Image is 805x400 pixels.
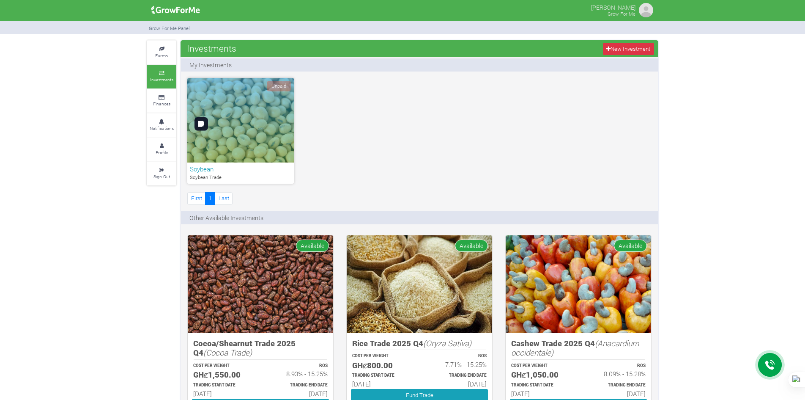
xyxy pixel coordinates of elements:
[193,390,253,397] h6: [DATE]
[352,339,487,348] h5: Rice Trade 2025 Q4
[591,2,635,12] p: [PERSON_NAME]
[147,89,176,113] a: Finances
[511,338,639,358] i: (Anacardium occidentale)
[586,370,646,378] h6: 8.09% - 15.28%
[506,235,651,333] img: growforme image
[193,370,253,380] h5: GHȼ1,550.00
[586,390,646,397] h6: [DATE]
[190,165,291,173] h6: Soybean
[188,235,333,333] img: growforme image
[193,339,328,358] h5: Cocoa/Shearnut Trade 2025 Q4
[187,192,205,204] a: First
[427,372,487,379] p: Estimated Trading End Date
[268,370,328,378] h6: 8.93% - 15.25%
[511,390,571,397] h6: [DATE]
[603,43,654,55] a: New Investment
[156,149,168,155] small: Profile
[153,174,170,179] small: Sign Out
[147,162,176,185] a: Sign Out
[147,113,176,137] a: Notifications
[268,390,328,397] h6: [DATE]
[268,363,328,369] p: ROS
[203,347,252,358] i: (Cocoa Trade)
[193,382,253,389] p: Estimated Trading Start Date
[153,101,170,107] small: Finances
[185,40,238,57] span: Investments
[150,125,174,131] small: Notifications
[511,339,646,358] h5: Cashew Trade 2025 Q4
[187,192,233,204] nav: Page Navigation
[423,338,471,348] i: (Oryza Sativa)
[155,52,168,58] small: Farms
[347,235,492,333] img: growforme image
[189,61,232,69] p: My Investments
[427,353,487,359] p: ROS
[608,11,635,17] small: Grow For Me
[352,380,412,388] h6: [DATE]
[267,81,291,91] span: Unpaid
[511,363,571,369] p: COST PER WEIGHT
[205,192,215,204] a: 1
[150,77,173,83] small: Investments
[352,361,412,370] h5: GHȼ800.00
[511,382,571,389] p: Estimated Trading Start Date
[638,2,654,19] img: growforme image
[190,174,291,181] p: Soybean Trade
[352,353,412,359] p: COST PER WEIGHT
[614,240,647,252] span: Available
[189,213,263,222] p: Other Available Investments
[352,372,412,379] p: Estimated Trading Start Date
[215,192,233,204] a: Last
[268,382,328,389] p: Estimated Trading End Date
[147,41,176,64] a: Farms
[193,363,253,369] p: COST PER WEIGHT
[148,2,203,19] img: growforme image
[149,25,190,31] small: Grow For Me Panel
[187,78,294,184] a: Unpaid Soybean Soybean Trade
[427,380,487,388] h6: [DATE]
[296,240,329,252] span: Available
[586,363,646,369] p: ROS
[147,65,176,88] a: Investments
[511,370,571,380] h5: GHȼ1,050.00
[427,361,487,368] h6: 7.71% - 15.25%
[147,138,176,161] a: Profile
[455,240,488,252] span: Available
[586,382,646,389] p: Estimated Trading End Date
